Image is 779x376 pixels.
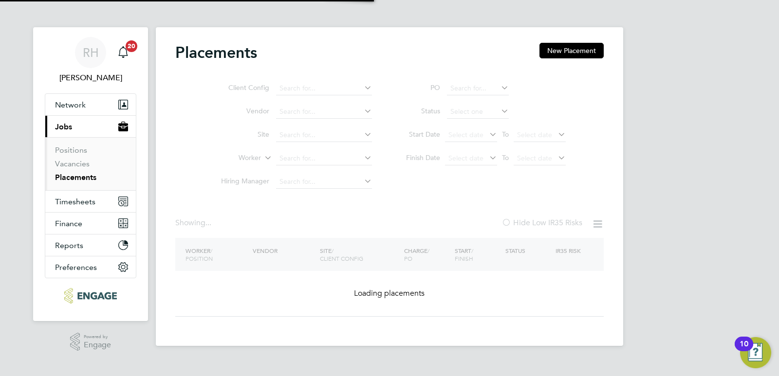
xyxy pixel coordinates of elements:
[55,241,83,250] span: Reports
[70,333,111,351] a: Powered byEngage
[45,116,136,137] button: Jobs
[205,218,211,228] span: ...
[55,173,96,182] a: Placements
[45,288,136,304] a: Go to home page
[45,72,136,84] span: Rufena Haque
[55,122,72,131] span: Jobs
[55,159,90,168] a: Vacancies
[64,288,116,304] img: ncclondon-logo-retina.png
[539,43,604,58] button: New Placement
[45,94,136,115] button: Network
[113,37,133,68] a: 20
[45,191,136,212] button: Timesheets
[175,43,257,62] h2: Placements
[84,341,111,349] span: Engage
[45,256,136,278] button: Preferences
[33,27,148,321] nav: Main navigation
[45,37,136,84] a: RH[PERSON_NAME]
[501,218,582,228] label: Hide Low IR35 Risks
[45,137,136,190] div: Jobs
[84,333,111,341] span: Powered by
[740,344,748,357] div: 10
[740,337,771,368] button: Open Resource Center, 10 new notifications
[55,100,86,109] span: Network
[55,145,87,155] a: Positions
[83,46,99,59] span: RH
[45,234,136,256] button: Reports
[55,263,97,272] span: Preferences
[55,197,95,206] span: Timesheets
[126,40,137,52] span: 20
[55,219,82,228] span: Finance
[45,213,136,234] button: Finance
[175,218,213,228] div: Showing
